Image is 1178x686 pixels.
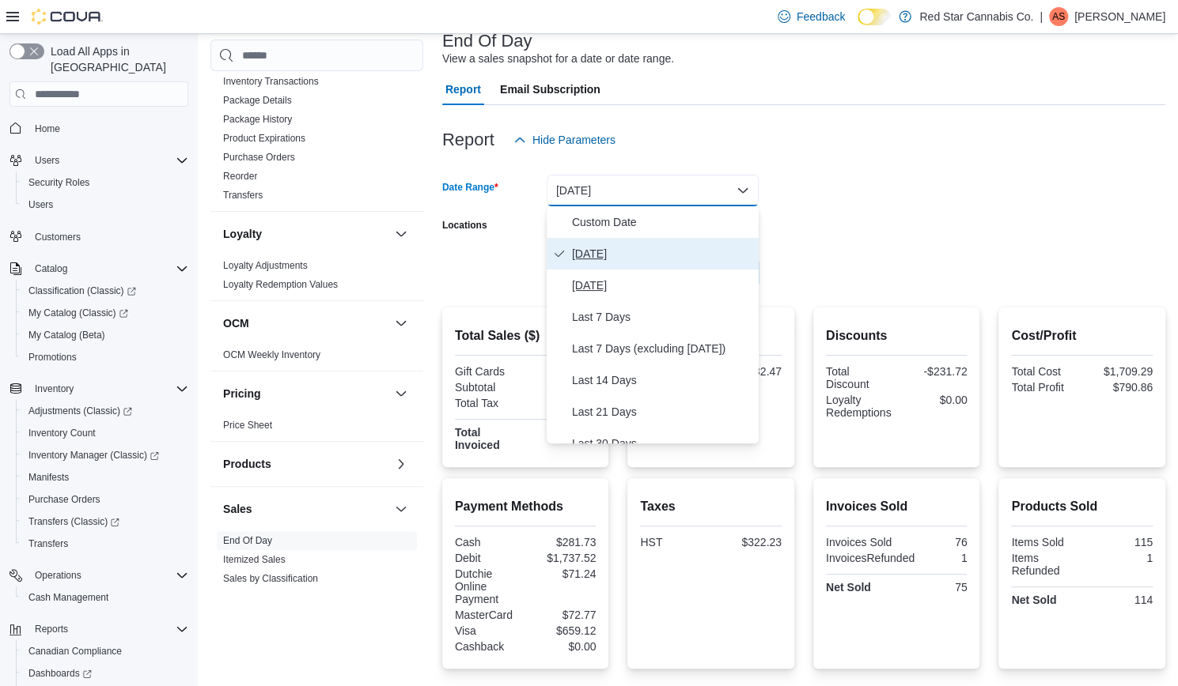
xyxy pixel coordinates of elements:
[223,386,388,401] button: Pricing
[22,468,75,487] a: Manifests
[3,225,195,248] button: Customers
[223,501,388,517] button: Sales
[22,588,115,607] a: Cash Management
[392,454,411,473] button: Products
[455,624,522,637] div: Visa
[1011,536,1078,548] div: Items Sold
[22,348,188,367] span: Promotions
[210,345,423,371] div: OCM
[22,173,96,192] a: Security Roles
[826,365,893,390] div: Total Discount
[455,609,522,621] div: MasterCard
[572,402,752,421] span: Last 21 Days
[223,260,308,271] a: Loyalty Adjustments
[507,124,622,156] button: Hide Parameters
[22,424,188,443] span: Inventory Count
[455,640,522,653] div: Cashback
[500,73,600,105] span: Email Subscription
[16,171,195,194] button: Security Roles
[1011,594,1056,606] strong: Net Sold
[900,365,967,378] div: -$231.72
[392,224,411,243] button: Loyalty
[572,276,752,295] span: [DATE]
[445,73,481,105] span: Report
[1040,7,1043,26] p: |
[223,132,305,145] span: Product Expirations
[22,664,98,683] a: Dashboards
[28,151,188,170] span: Users
[22,281,142,300] a: Classification (Classic)
[22,348,83,367] a: Promotions
[223,501,252,517] h3: Sales
[22,424,102,443] a: Inventory Count
[1011,497,1153,516] h2: Products Sold
[392,384,411,403] button: Pricing
[223,349,320,360] a: OCM Weekly Inventory
[392,499,411,518] button: Sales
[28,259,74,278] button: Catalog
[22,642,188,661] span: Canadian Compliance
[28,591,108,604] span: Cash Management
[1011,552,1078,577] div: Items Refunded
[28,329,105,341] span: My Catalog (Beta)
[714,365,782,378] div: $32.47
[22,534,74,553] a: Transfers
[28,307,128,319] span: My Catalog (Classic)
[16,280,195,302] a: Classification (Classic)
[1085,381,1153,394] div: $790.86
[22,195,188,214] span: Users
[528,567,596,580] div: $71.24
[455,567,522,605] div: Dutchie Online Payment
[455,552,522,564] div: Debit
[1085,552,1153,564] div: 1
[572,213,752,232] span: Custom Date
[223,226,262,242] h3: Loyalty
[22,326,112,345] a: My Catalog (Beta)
[28,351,77,364] span: Promotions
[16,400,195,422] a: Adjustments (Classic)
[22,664,188,683] span: Dashboards
[442,32,532,51] h3: End Of Day
[223,94,292,107] span: Package Details
[572,434,752,453] span: Last 30 Days
[223,114,292,125] a: Package History
[16,346,195,368] button: Promotions
[528,552,596,564] div: $1,737.52
[28,405,132,417] span: Adjustments (Classic)
[223,420,272,431] a: Price Sheet
[28,198,53,211] span: Users
[223,456,388,472] button: Products
[1052,7,1065,26] span: AS
[223,152,295,163] a: Purchase Orders
[223,95,292,106] a: Package Details
[35,231,81,243] span: Customers
[22,534,188,553] span: Transfers
[16,324,195,346] button: My Catalog (Beta)
[572,244,752,263] span: [DATE]
[28,176,89,189] span: Security Roles
[22,173,188,192] span: Security Roles
[35,154,59,167] span: Users
[826,326,968,345] h2: Discounts
[28,537,68,550] span: Transfers
[3,149,195,171] button: Users
[3,258,195,280] button: Catalog
[1011,365,1078,378] div: Total Cost
[22,303,134,322] a: My Catalog (Classic)
[826,552,915,564] div: InvoicesRefunded
[22,588,188,607] span: Cash Management
[16,533,195,555] button: Transfers
[22,446,165,465] a: Inventory Manager (Classic)
[28,379,80,398] button: Inventory
[223,226,388,242] button: Loyalty
[223,534,272,547] span: End Of Day
[22,512,188,531] span: Transfers (Classic)
[921,552,967,564] div: 1
[528,426,596,439] div: $2,822.38
[826,581,871,594] strong: Net Sold
[16,422,195,444] button: Inventory Count
[223,75,319,88] span: Inventory Transactions
[455,426,500,451] strong: Total Invoiced
[640,497,782,516] h2: Taxes
[28,667,92,680] span: Dashboards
